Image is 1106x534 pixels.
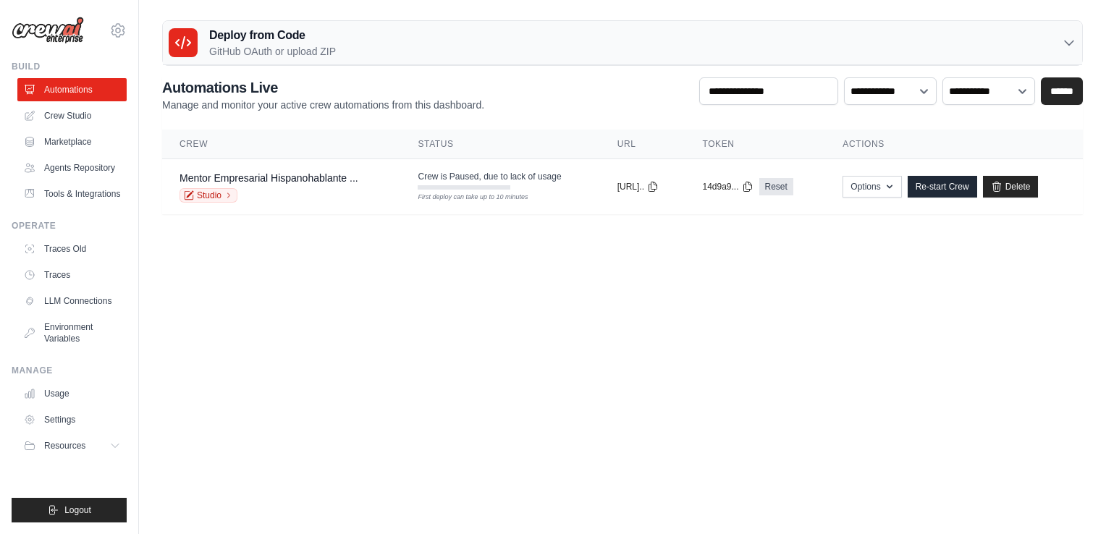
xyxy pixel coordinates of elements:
[17,289,127,313] a: LLM Connections
[17,156,127,179] a: Agents Repository
[209,44,336,59] p: GitHub OAuth or upload ZIP
[180,188,237,203] a: Studio
[418,192,510,203] div: First deploy can take up to 10 minutes
[600,130,685,159] th: URL
[17,263,127,287] a: Traces
[44,440,85,452] span: Resources
[685,130,825,159] th: Token
[17,434,127,457] button: Resources
[825,130,1083,159] th: Actions
[12,61,127,72] div: Build
[12,220,127,232] div: Operate
[12,498,127,522] button: Logout
[17,237,127,260] a: Traces Old
[162,98,484,112] p: Manage and monitor your active crew automations from this dashboard.
[759,178,793,195] a: Reset
[17,408,127,431] a: Settings
[12,365,127,376] div: Manage
[180,172,358,184] a: Mentor Empresarial Hispanohablante ...
[17,315,127,350] a: Environment Variables
[162,77,484,98] h2: Automations Live
[400,130,599,159] th: Status
[843,176,901,198] button: Options
[702,181,753,192] button: 14d9a9...
[64,504,91,516] span: Logout
[162,130,400,159] th: Crew
[418,171,561,182] span: Crew is Paused, due to lack of usage
[983,176,1039,198] a: Delete
[12,17,84,44] img: Logo
[17,382,127,405] a: Usage
[17,130,127,153] a: Marketplace
[908,176,977,198] a: Re-start Crew
[17,182,127,205] a: Tools & Integrations
[209,27,336,44] h3: Deploy from Code
[17,104,127,127] a: Crew Studio
[17,78,127,101] a: Automations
